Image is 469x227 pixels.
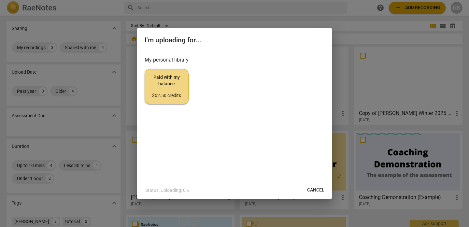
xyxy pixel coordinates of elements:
h3: My personal library [145,56,324,64]
div: $52.50 credits [150,92,183,99]
p: Status: Uploading: 0% [145,187,189,194]
span: Cancel [307,187,324,193]
span: Paid with my balance [150,74,183,99]
h2: I'm uploading for... [145,36,324,44]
